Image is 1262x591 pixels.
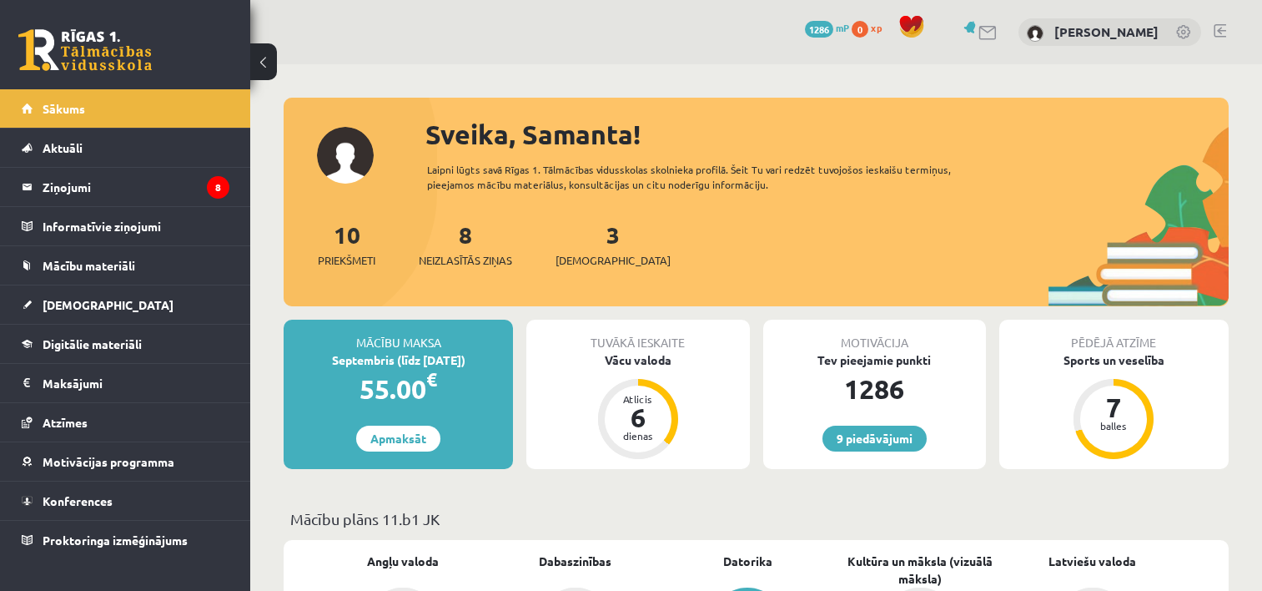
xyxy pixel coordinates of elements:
a: 9 piedāvājumi [822,426,927,452]
a: Sākums [22,89,229,128]
a: Datorika [723,553,772,570]
a: Latviešu valoda [1048,553,1136,570]
span: Sākums [43,101,85,116]
div: 55.00 [284,369,513,409]
div: Septembris (līdz [DATE]) [284,351,513,369]
legend: Ziņojumi [43,168,229,206]
span: [DEMOGRAPHIC_DATA] [556,252,671,269]
span: Konferences [43,493,113,508]
a: 3[DEMOGRAPHIC_DATA] [556,220,671,269]
span: mP [836,21,849,34]
a: Motivācijas programma [22,442,229,481]
span: Priekšmeti [318,252,375,269]
div: Tev pieejamie punkti [763,351,986,369]
div: Atlicis [613,394,663,404]
a: Informatīvie ziņojumi [22,207,229,245]
span: Mācību materiāli [43,258,135,273]
a: Sports un veselība 7 balles [999,351,1229,462]
a: [DEMOGRAPHIC_DATA] [22,285,229,324]
a: 1286 mP [805,21,849,34]
span: Digitālie materiāli [43,336,142,351]
a: Vācu valoda Atlicis 6 dienas [526,351,749,462]
span: Proktoringa izmēģinājums [43,533,188,548]
div: dienas [613,431,663,441]
a: Aktuāli [22,129,229,167]
span: 1286 [805,21,833,38]
div: 7 [1089,394,1139,421]
span: Motivācijas programma [43,454,174,469]
a: Digitālie materiāli [22,325,229,363]
div: balles [1089,421,1139,431]
a: Dabaszinības [539,553,611,570]
div: Laipni lūgts savā Rīgas 1. Tālmācības vidusskolas skolnieka profilā. Šeit Tu vari redzēt tuvojošo... [427,162,994,192]
div: Motivācija [763,320,986,351]
a: Kultūra un māksla (vizuālā māksla) [834,553,1007,588]
legend: Informatīvie ziņojumi [43,207,229,245]
legend: Maksājumi [43,364,229,402]
span: 0 [852,21,868,38]
p: Mācību plāns 11.b1 JK [290,508,1222,530]
a: Konferences [22,482,229,520]
span: xp [871,21,882,34]
span: € [426,367,437,391]
div: Mācību maksa [284,320,513,351]
div: Sports un veselība [999,351,1229,369]
a: [PERSON_NAME] [1054,23,1159,40]
a: Proktoringa izmēģinājums [22,521,229,559]
a: Angļu valoda [367,553,439,570]
div: Sveika, Samanta! [425,114,1229,154]
div: Pēdējā atzīme [999,320,1229,351]
a: Ziņojumi8 [22,168,229,206]
span: Atzīmes [43,415,88,430]
a: 8Neizlasītās ziņas [419,220,512,269]
div: 1286 [763,369,986,409]
span: [DEMOGRAPHIC_DATA] [43,297,173,312]
a: Rīgas 1. Tālmācības vidusskola [18,29,152,71]
a: Apmaksāt [356,426,440,452]
div: Tuvākā ieskaite [526,320,749,351]
a: 10Priekšmeti [318,220,375,269]
a: Maksājumi [22,364,229,402]
a: Atzīmes [22,403,229,442]
a: 0 xp [852,21,890,34]
span: Aktuāli [43,140,83,155]
img: Samanta Jākobsone [1027,25,1043,42]
span: Neizlasītās ziņas [419,252,512,269]
div: Vācu valoda [526,351,749,369]
div: 6 [613,404,663,431]
a: Mācību materiāli [22,246,229,285]
i: 8 [207,176,229,199]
